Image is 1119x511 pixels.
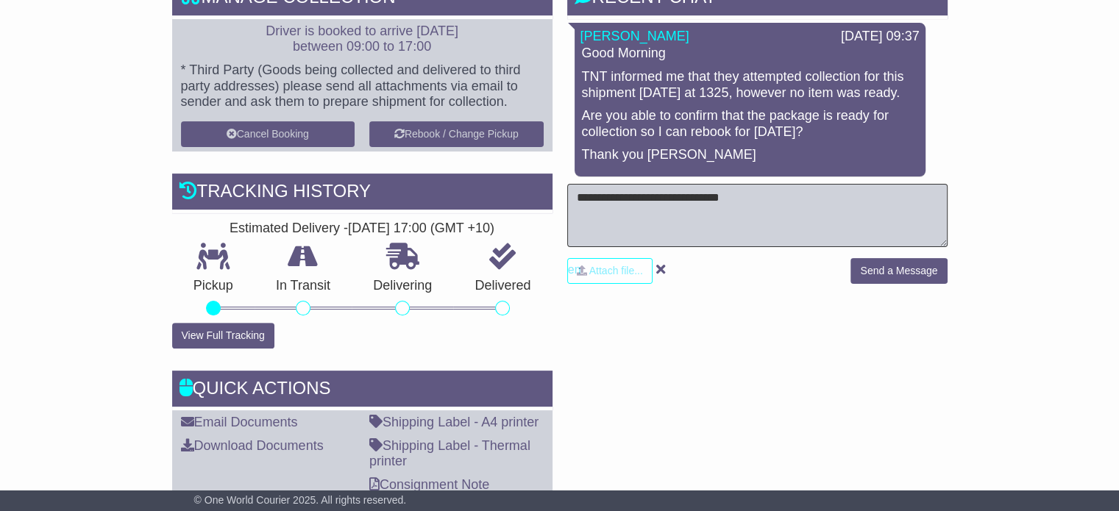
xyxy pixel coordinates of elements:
a: Shipping Label - A4 printer [369,415,539,429]
a: [PERSON_NAME] [580,29,689,43]
a: Shipping Label - Thermal printer [369,438,530,469]
p: TNT informed me that they attempted collection for this shipment [DATE] at 1325, however no item ... [582,69,918,101]
div: [DATE] 09:37 [841,29,920,45]
button: View Full Tracking [172,323,274,349]
p: Delivered [453,278,552,294]
p: Delivering [352,278,453,294]
div: Quick Actions [172,371,553,410]
div: Estimated Delivery - [172,221,553,237]
a: Consignment Note [369,477,489,492]
button: Rebook / Change Pickup [369,121,544,147]
a: Email Documents [181,415,298,429]
p: Good Morning [582,46,918,62]
p: Driver is booked to arrive [DATE] between 09:00 to 17:00 [181,24,544,55]
p: * Third Party (Goods being collected and delivered to third party addresses) please send all atta... [181,62,544,110]
button: Cancel Booking [181,121,355,147]
p: Thank you [PERSON_NAME] [582,147,918,163]
div: [DATE] 17:00 (GMT +10) [348,221,494,237]
p: In Transit [255,278,352,294]
a: Download Documents [181,438,324,453]
p: Are you able to confirm that the package is ready for collection so I can rebook for [DATE]? [582,108,918,140]
span: © One World Courier 2025. All rights reserved. [194,494,407,506]
p: Pickup [172,278,255,294]
div: Tracking history [172,174,553,213]
button: Send a Message [850,258,947,284]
